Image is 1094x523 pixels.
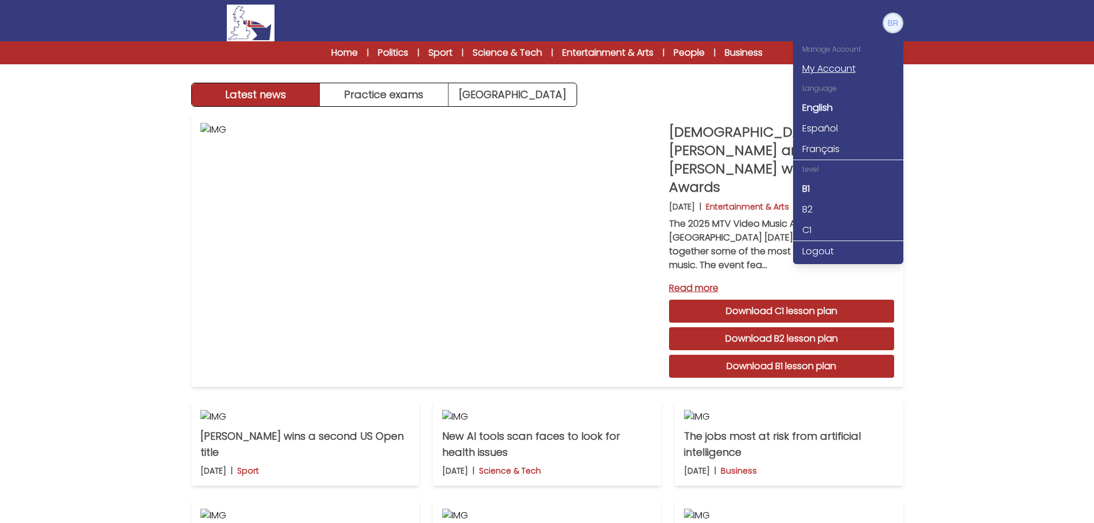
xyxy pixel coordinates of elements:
b: | [714,465,716,476]
a: Français [793,139,903,160]
button: Practice exams [320,83,449,106]
a: Logo [191,5,311,41]
div: Manage Account [793,40,903,59]
p: [PERSON_NAME] wins a second US Open title [200,428,410,460]
a: Download C1 lesson plan [669,300,894,323]
p: Science & Tech [479,465,541,476]
a: B2 [793,199,903,220]
a: Read more [669,281,894,295]
span: | [367,47,369,59]
img: IMG [442,410,652,424]
span: | [462,47,463,59]
div: Level [793,160,903,179]
p: The jobs most at risk from artificial intelligence [684,428,894,460]
img: Barbara Rapetti [884,14,902,32]
span: | [714,47,716,59]
a: [GEOGRAPHIC_DATA] [449,83,577,106]
img: IMG [684,410,894,424]
a: Science & Tech [473,46,542,60]
a: IMG [PERSON_NAME] wins a second US Open title [DATE] | Sport [191,401,419,486]
img: IMG [200,410,410,424]
span: | [663,47,664,59]
a: Politics [378,46,408,60]
a: Download B1 lesson plan [669,355,894,378]
b: | [473,465,474,476]
a: English [793,98,903,118]
a: IMG The jobs most at risk from artificial intelligence [DATE] | Business [675,401,903,486]
p: [DATE] [684,465,710,476]
div: Language [793,79,903,98]
a: Download B2 lesson plan [669,327,894,350]
p: [DEMOGRAPHIC_DATA][PERSON_NAME] and [PERSON_NAME] win at the MTV Awards [669,123,894,196]
p: [DATE] [669,201,695,212]
a: B1 [793,179,903,199]
img: IMG [200,509,410,522]
p: [DATE] [442,465,468,476]
span: | [418,47,419,59]
img: IMG [200,123,660,378]
a: Home [331,46,358,60]
a: Logout [793,241,903,262]
span: | [551,47,553,59]
button: Latest news [192,83,320,106]
p: [DATE] [200,465,226,476]
p: Business [721,465,757,476]
a: My Account [793,59,903,79]
img: Logo [227,5,274,41]
a: C1 [793,220,903,241]
b: | [699,201,701,212]
a: People [674,46,705,60]
a: Español [793,118,903,139]
img: IMG [684,509,894,522]
img: IMG [442,509,652,522]
a: Sport [428,46,453,60]
a: Business [725,46,763,60]
a: Entertainment & Arts [562,46,654,60]
p: Sport [237,465,259,476]
a: IMG New AI tools scan faces to look for health issues [DATE] | Science & Tech [433,401,661,486]
p: New AI tools scan faces to look for health issues [442,428,652,460]
p: The 2025 MTV Video Music Awards took place in [GEOGRAPHIC_DATA] [DATE] evening and brought togeth... [669,217,894,272]
b: | [231,465,233,476]
p: Entertainment & Arts [706,201,789,212]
